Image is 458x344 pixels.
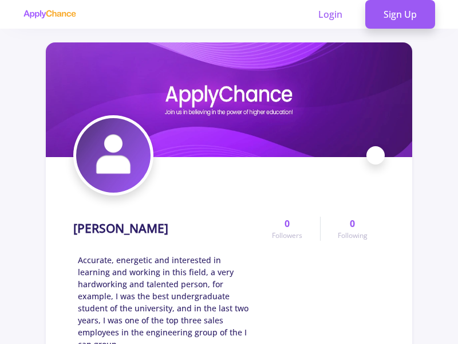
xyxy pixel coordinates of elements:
span: Following [338,230,368,241]
img: giti mahmoudiavatar [76,118,151,193]
span: Followers [272,230,302,241]
img: applychance logo text only [23,10,76,19]
span: 0 [350,217,355,230]
h1: [PERSON_NAME] [73,221,168,236]
span: 0 [285,217,290,230]
a: 0Followers [255,217,319,241]
a: 0Following [320,217,385,241]
img: giti mahmoudicover image [46,42,412,157]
